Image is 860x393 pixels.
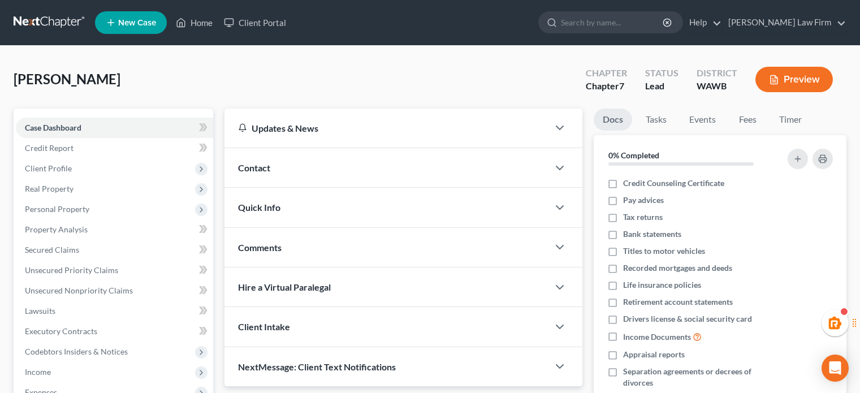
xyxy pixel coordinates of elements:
span: Bank statements [623,228,681,240]
a: Tasks [637,109,676,131]
div: Lead [645,80,679,93]
span: Separation agreements or decrees of divorces [623,366,773,388]
span: Executory Contracts [25,326,97,336]
span: Client Intake [238,321,290,332]
span: Income [25,367,51,377]
span: NextMessage: Client Text Notifications [238,361,396,372]
span: Credit Counseling Certificate [623,178,724,189]
div: Status [645,67,679,80]
div: WAWB [697,80,737,93]
a: Events [680,109,725,131]
button: Preview [755,67,833,92]
input: Search by name... [561,12,664,33]
div: Updates & News [238,122,535,134]
div: Open Intercom Messenger [822,355,849,382]
span: Secured Claims [25,245,79,254]
span: Unsecured Nonpriority Claims [25,286,133,295]
span: Case Dashboard [25,123,81,132]
span: Personal Property [25,204,89,214]
span: Tax returns [623,211,663,223]
a: Case Dashboard [16,118,213,138]
a: Help [684,12,721,33]
span: Appraisal reports [623,349,685,360]
span: Life insurance policies [623,279,701,291]
div: Chapter [586,80,627,93]
strong: 0% Completed [608,150,659,160]
span: Quick Info [238,202,280,213]
a: Client Portal [218,12,292,33]
span: Hire a Virtual Paralegal [238,282,331,292]
a: [PERSON_NAME] Law Firm [723,12,846,33]
span: Income Documents [623,331,691,343]
span: Pay advices [623,195,664,206]
a: Property Analysis [16,219,213,240]
a: Home [170,12,218,33]
a: Unsecured Nonpriority Claims [16,280,213,301]
span: Real Property [25,184,74,193]
span: Credit Report [25,143,74,153]
a: Lawsuits [16,301,213,321]
div: District [697,67,737,80]
a: Secured Claims [16,240,213,260]
div: Chapter [586,67,627,80]
span: Unsecured Priority Claims [25,265,118,275]
a: Unsecured Priority Claims [16,260,213,280]
span: Comments [238,242,282,253]
span: 7 [619,80,624,91]
span: Property Analysis [25,224,88,234]
span: Contact [238,162,270,173]
span: Titles to motor vehicles [623,245,705,257]
a: Executory Contracts [16,321,213,342]
span: [PERSON_NAME] [14,71,120,87]
span: Drivers license & social security card [623,313,752,325]
span: Codebtors Insiders & Notices [25,347,128,356]
a: Timer [770,109,811,131]
span: Client Profile [25,163,72,173]
span: New Case [118,19,156,27]
span: Retirement account statements [623,296,733,308]
a: Fees [729,109,766,131]
a: Docs [594,109,632,131]
a: Credit Report [16,138,213,158]
span: Recorded mortgages and deeds [623,262,732,274]
span: Lawsuits [25,306,55,316]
